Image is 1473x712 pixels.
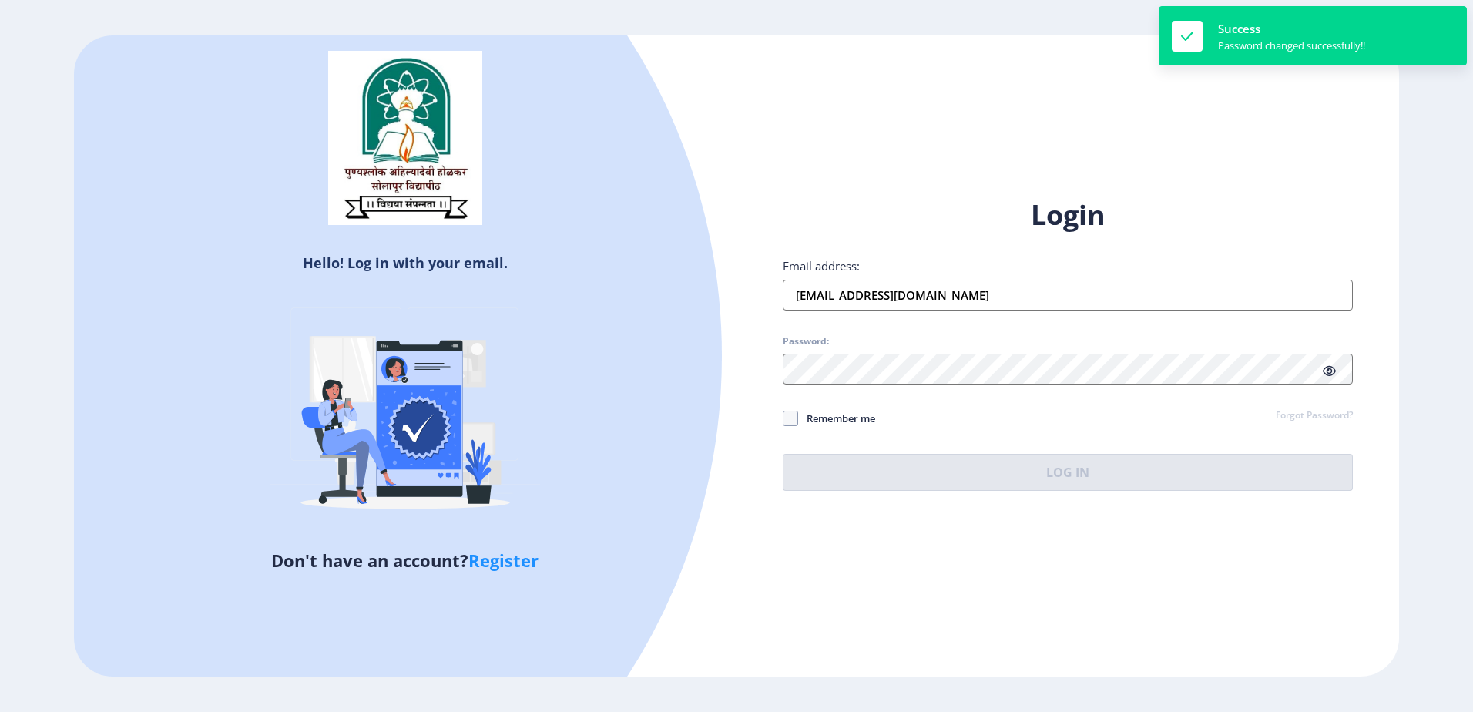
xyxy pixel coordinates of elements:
button: Log In [783,454,1353,491]
label: Email address: [783,258,860,274]
span: Success [1218,21,1260,36]
a: Register [468,549,539,572]
img: sulogo.png [328,51,482,225]
span: Remember me [798,409,875,428]
label: Password: [783,335,829,348]
input: Email address [783,280,1353,311]
div: Password changed successfully!! [1218,39,1365,52]
h1: Login [783,196,1353,233]
h5: Don't have an account? [86,548,725,573]
img: Verified-rafiki.svg [270,278,540,548]
a: Forgot Password? [1276,409,1353,423]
